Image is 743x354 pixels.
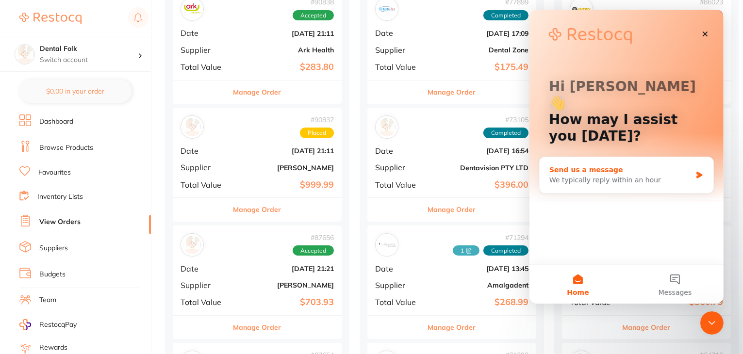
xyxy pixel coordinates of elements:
a: View Orders [39,217,81,227]
b: Amalgadent [431,281,528,289]
span: Date [375,264,424,273]
button: Manage Order [428,198,476,221]
span: Supplier [375,163,424,172]
h4: Dental Folk [40,44,138,54]
a: Inventory Lists [37,192,83,202]
span: Date [375,146,424,155]
span: Date [181,29,229,37]
iframe: Intercom live chat [700,311,724,335]
img: Amalgadent [378,236,396,254]
button: Manage Order [233,316,281,339]
iframe: Intercom live chat [529,10,724,304]
b: $999.99 [237,180,334,190]
span: Date [181,146,229,155]
button: Manage Order [623,316,671,339]
a: Suppliers [39,243,68,253]
a: Budgets [39,270,66,279]
span: Accepted [293,245,334,256]
b: [PERSON_NAME] [237,281,334,289]
button: Manage Order [428,316,476,339]
span: Total Value [375,63,424,71]
span: RestocqPay [39,320,77,330]
b: [DATE] 21:21 [237,265,334,273]
b: [DATE] 17:09 [431,30,528,37]
span: Total Value [181,63,229,71]
span: # 87656 [293,234,334,241]
span: Total Value [570,298,618,306]
span: Total Value [375,180,424,189]
b: [DATE] 13:45 [431,265,528,273]
b: [DATE] 16:54 [431,147,528,155]
div: Adam Dental#90837PlacedDate[DATE] 21:11Supplier[PERSON_NAME]Total Value$999.99Manage Order [173,108,342,222]
b: $396.00 [431,180,528,190]
button: Manage Order [233,80,281,104]
span: Completed [483,245,528,256]
span: Completed [483,128,528,138]
span: Placed [300,128,334,138]
button: Manage Order [233,198,281,221]
a: Dashboard [39,117,73,127]
span: Total Value [181,298,229,306]
a: Rewards [39,343,67,353]
button: $0.00 in your order [19,80,132,103]
b: [PERSON_NAME] [237,164,334,172]
span: Supplier [181,281,229,290]
b: $268.99 [431,297,528,307]
b: $703.93 [237,297,334,307]
span: Supplier [181,46,229,54]
span: Supplier [181,163,229,172]
b: $283.80 [237,62,334,72]
img: Dentavision PTY LTD [378,118,396,136]
button: Manage Order [428,80,476,104]
span: Received [453,245,479,256]
img: Adam Dental [183,118,201,136]
a: Restocq Logo [19,7,82,30]
a: Favourites [38,168,71,177]
span: Accepted [293,10,334,21]
span: Total Value [375,298,424,306]
b: Dental Zone [431,46,528,54]
span: # 71294 [453,234,528,241]
b: $175.49 [431,62,528,72]
b: [DATE] 21:11 [237,30,334,37]
img: Dental Folk [15,45,34,64]
span: # 73105 [483,116,528,124]
span: Date [181,264,229,273]
img: Adam Dental [183,236,201,254]
a: Team [39,295,56,305]
span: # 90837 [300,116,334,124]
img: Restocq Logo [19,13,82,24]
img: RestocqPay [19,319,31,330]
b: [DATE] 21:11 [237,147,334,155]
span: Completed [483,10,528,21]
a: Browse Products [39,143,93,153]
p: Switch account [40,55,138,65]
div: Adam Dental#87656AcceptedDate[DATE] 21:21Supplier[PERSON_NAME]Total Value$703.93Manage Order [173,225,342,339]
span: Total Value [181,180,229,189]
span: Date [375,29,424,37]
a: RestocqPay [19,319,77,330]
b: Dentavision PTY LTD [431,164,528,172]
span: Supplier [375,46,424,54]
span: Supplier [375,281,424,290]
b: Ark Health [237,46,334,54]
